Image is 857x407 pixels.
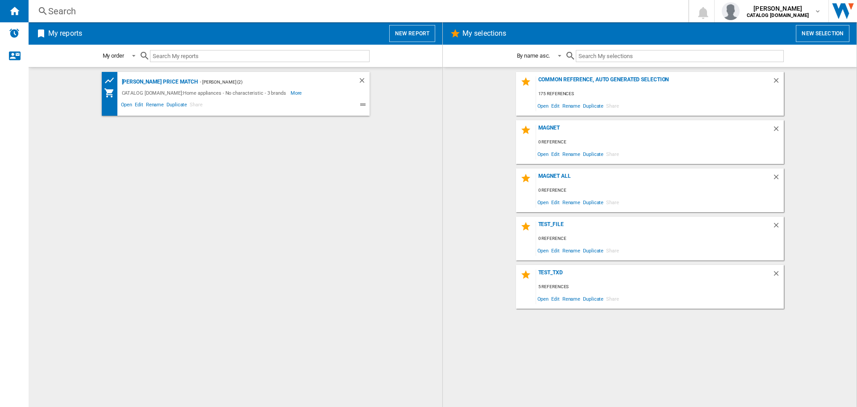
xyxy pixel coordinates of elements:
[536,233,784,244] div: 0 reference
[145,101,165,111] span: Rename
[389,25,435,42] button: New report
[120,88,291,98] div: CATALOG [DOMAIN_NAME]:Home appliances - No characteristic - 3 brands
[536,244,550,256] span: Open
[582,196,605,208] span: Duplicate
[104,88,120,98] div: My Assortment
[104,75,120,86] div: Product prices grid
[550,244,561,256] span: Edit
[722,2,740,20] img: profile.jpg
[582,100,605,112] span: Duplicate
[796,25,849,42] button: New selection
[536,125,772,137] div: Magnet
[772,269,784,281] div: Delete
[46,25,84,42] h2: My reports
[582,293,605,305] span: Duplicate
[561,100,582,112] span: Rename
[536,221,772,233] div: test_file
[561,244,582,256] span: Rename
[582,148,605,160] span: Duplicate
[747,13,809,18] b: CATALOG [DOMAIN_NAME]
[576,50,783,62] input: Search My selections
[536,281,784,293] div: 5 references
[605,148,620,160] span: Share
[550,148,561,160] span: Edit
[561,293,582,305] span: Rename
[188,101,204,111] span: Share
[536,76,772,88] div: Common reference, auto generated selection
[772,173,784,185] div: Delete
[605,293,620,305] span: Share
[605,196,620,208] span: Share
[133,101,145,111] span: Edit
[561,148,582,160] span: Rename
[747,4,809,13] span: [PERSON_NAME]
[536,137,784,148] div: 0 reference
[550,100,561,112] span: Edit
[358,76,370,88] div: Delete
[120,76,198,88] div: [PERSON_NAME] Price Match
[605,100,620,112] span: Share
[103,52,124,59] div: My order
[772,125,784,137] div: Delete
[48,5,665,17] div: Search
[550,196,561,208] span: Edit
[550,293,561,305] span: Edit
[150,50,370,62] input: Search My reports
[517,52,550,59] div: By name asc.
[536,293,550,305] span: Open
[9,28,20,38] img: alerts-logo.svg
[461,25,508,42] h2: My selections
[536,269,772,281] div: test_txd
[536,196,550,208] span: Open
[772,221,784,233] div: Delete
[561,196,582,208] span: Rename
[536,173,772,185] div: Magnet ALL
[605,244,620,256] span: Share
[536,185,784,196] div: 0 reference
[198,76,340,88] div: - [PERSON_NAME] (2)
[165,101,188,111] span: Duplicate
[120,101,134,111] span: Open
[772,76,784,88] div: Delete
[536,148,550,160] span: Open
[291,88,304,98] span: More
[536,100,550,112] span: Open
[536,88,784,100] div: 175 references
[582,244,605,256] span: Duplicate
